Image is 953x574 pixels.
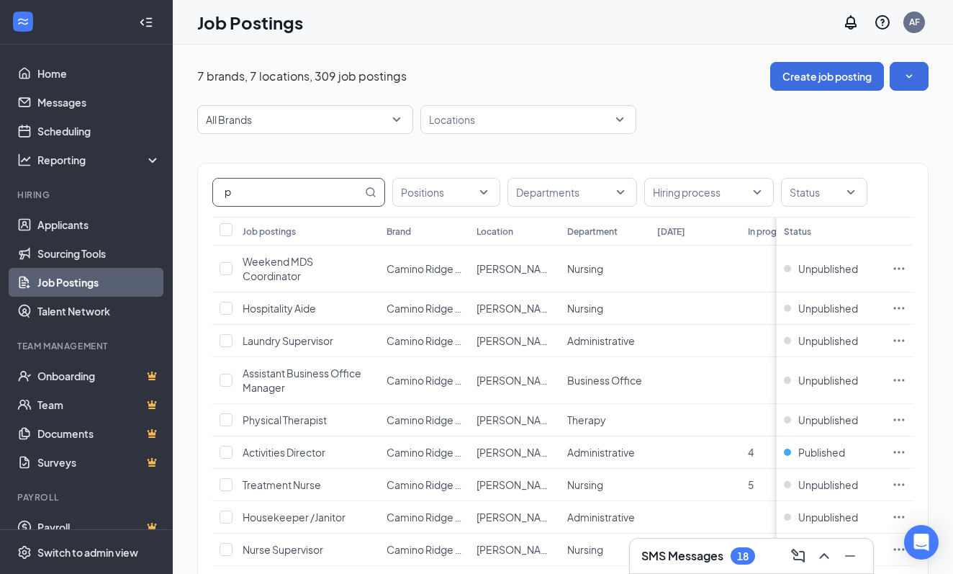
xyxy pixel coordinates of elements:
span: Unpublished [798,510,858,524]
span: Camino Ridge Post Acute [387,302,506,315]
td: Business Office [560,357,650,404]
div: Switch to admin view [37,545,138,560]
svg: ChevronUp [816,547,833,565]
td: Camino Ridge Post Acute [379,246,469,292]
td: Camino Ridge Post Acute [379,436,469,469]
span: Treatment Nurse [243,478,321,491]
span: Weekend MDS Coordinator [243,255,313,282]
a: Home [37,59,161,88]
span: 4 [748,446,754,459]
td: Grant Cuesta Nursing & Rehab [469,325,559,357]
a: Job Postings [37,268,161,297]
span: Laundry Supervisor [243,334,333,347]
svg: Notifications [842,14,859,31]
span: Administrative [567,334,635,347]
td: Grant Cuesta Nursing & Rehab [469,292,559,325]
span: Camino Ridge Post Acute [387,446,506,459]
button: ComposeMessage [787,544,810,568]
td: Camino Ridge Post Acute [379,325,469,357]
span: Activities Director [243,446,325,459]
span: Nursing [567,478,603,491]
svg: Ellipses [892,542,906,557]
span: Nursing [567,262,603,275]
div: Job postings [243,225,296,238]
th: Status [777,217,885,246]
span: Camino Ridge Post Acute [387,413,506,426]
td: Grant Cuesta Nursing & Rehab [469,534,559,566]
button: ChevronUp [813,544,836,568]
td: Camino Ridge Post Acute [379,292,469,325]
svg: Ellipses [892,333,906,348]
span: Unpublished [798,261,858,276]
a: PayrollCrown [37,513,161,542]
span: Camino Ridge Post Acute [387,334,506,347]
span: Nursing [567,543,603,556]
a: OnboardingCrown [37,362,161,390]
svg: Ellipses [892,413,906,427]
span: Administrative [567,511,635,524]
button: SmallChevronDown [890,62,929,91]
div: AF [909,16,920,28]
svg: ComposeMessage [790,547,807,565]
span: [PERSON_NAME] Nursing & Rehab [476,334,637,347]
span: [PERSON_NAME] Nursing & Rehab [476,511,637,524]
td: Nursing [560,246,650,292]
td: Camino Ridge Post Acute [379,357,469,404]
svg: Settings [17,545,32,560]
span: [PERSON_NAME] Nursing & Rehab [476,302,637,315]
th: [DATE] [650,217,740,246]
a: Sourcing Tools [37,239,161,268]
h1: Job Postings [197,10,303,35]
span: [PERSON_NAME] Nursing & Rehab [476,543,637,556]
svg: Analysis [17,153,32,167]
span: Administrative [567,446,635,459]
span: [PERSON_NAME] Nursing & Rehab [476,262,637,275]
span: Unpublished [798,301,858,315]
svg: Collapse [139,15,153,30]
div: Team Management [17,340,158,352]
svg: Ellipses [892,477,906,492]
td: Camino Ridge Post Acute [379,534,469,566]
svg: MagnifyingGlass [365,187,376,198]
a: Messages [37,88,161,117]
span: Camino Ridge Post Acute [387,543,506,556]
span: Unpublished [798,373,858,387]
a: DocumentsCrown [37,419,161,448]
span: [PERSON_NAME] Nursing & Rehab [476,478,637,491]
span: 5 [748,478,754,491]
svg: WorkstreamLogo [16,14,30,29]
div: 18 [737,550,749,562]
p: All Brands [206,112,252,127]
td: Camino Ridge Post Acute [379,501,469,534]
a: Scheduling [37,117,161,145]
span: Therapy [567,413,606,426]
td: Grant Cuesta Nursing & Rehab [469,246,559,292]
svg: Ellipses [892,261,906,276]
svg: QuestionInfo [874,14,891,31]
th: In progress [741,217,831,246]
td: Nursing [560,534,650,566]
svg: Minimize [841,547,859,565]
span: Camino Ridge Post Acute [387,478,506,491]
div: Brand [387,225,411,238]
a: TeamCrown [37,390,161,419]
td: Grant Cuesta Nursing & Rehab [469,469,559,501]
span: [PERSON_NAME] Nursing & Rehab [476,374,637,387]
span: Camino Ridge Post Acute [387,511,506,524]
span: Camino Ridge Post Acute [387,374,506,387]
td: Camino Ridge Post Acute [379,404,469,436]
span: [PERSON_NAME] Nursing & Rehab [476,446,637,459]
a: SurveysCrown [37,448,161,477]
td: Nursing [560,292,650,325]
span: Business Office [567,374,642,387]
td: Administrative [560,325,650,357]
td: Administrative [560,501,650,534]
td: Grant Cuesta Nursing & Rehab [469,436,559,469]
div: Payroll [17,491,158,503]
span: [PERSON_NAME] Nursing & Rehab [476,413,637,426]
td: Grant Cuesta Nursing & Rehab [469,501,559,534]
svg: Ellipses [892,445,906,459]
div: Open Intercom Messenger [904,525,939,560]
div: Hiring [17,189,158,201]
button: Create job posting [770,62,884,91]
